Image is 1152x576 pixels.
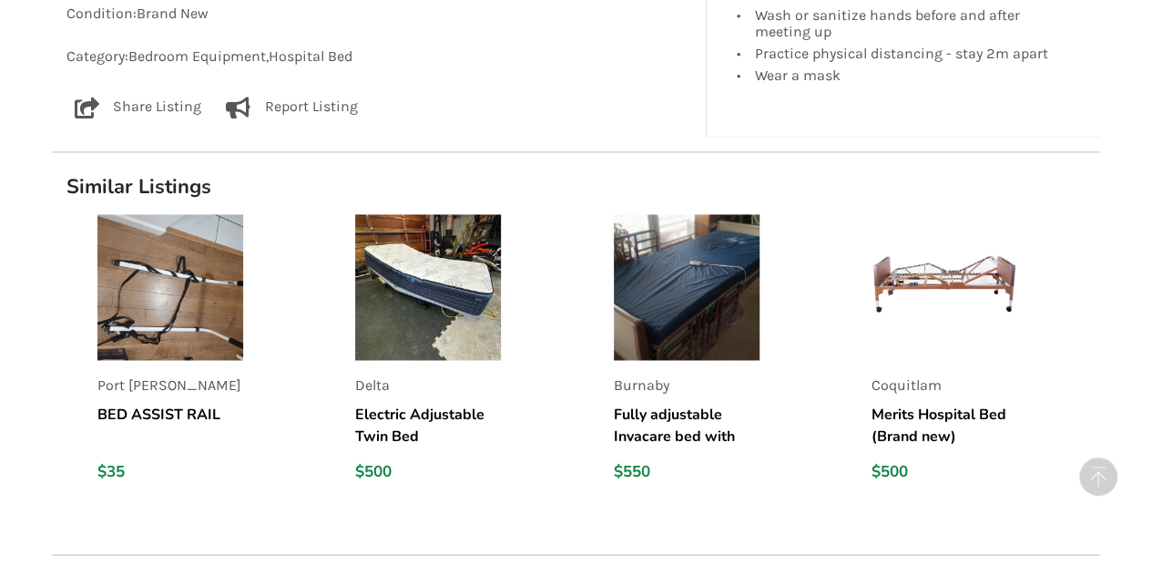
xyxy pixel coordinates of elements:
[872,375,1017,396] p: Coquitlam
[614,403,760,447] h5: Fully adjustable Invacare bed with unused mattress
[355,214,584,496] a: listingDeltaElectric Adjustable Twin Bed$500
[754,43,1062,65] div: Practice physical distancing - stay 2m apart
[97,461,243,481] div: $35
[754,5,1062,43] div: Wash or sanitize hands before and after meeting up
[754,65,1062,84] div: Wear a mask
[614,375,760,396] p: Burnaby
[97,375,243,396] p: Port [PERSON_NAME]
[872,214,1100,496] a: listingCoquitlamMerits Hospital Bed (Brand new)$500
[614,214,842,496] a: listingBurnabyFully adjustable Invacare bed with unused mattress$550
[872,461,1017,481] div: $500
[113,97,201,118] p: Share Listing
[872,214,1017,360] img: listing
[52,174,1100,200] h1: Similar Listings
[97,214,243,360] img: listing
[614,214,760,360] img: listing
[355,214,501,360] img: listing
[355,375,501,396] p: Delta
[355,461,501,481] div: $500
[614,461,760,481] div: $550
[97,403,243,447] h5: BED ASSIST RAIL
[265,97,358,118] p: Report Listing
[872,403,1017,447] h5: Merits Hospital Bed (Brand new)
[97,214,326,496] a: listingPort [PERSON_NAME]BED ASSIST RAIL$35
[66,4,692,25] p: Condition: Brand New
[355,403,501,447] h5: Electric Adjustable Twin Bed
[66,46,692,67] p: Category: Bedroom Equipment , Hospital Bed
